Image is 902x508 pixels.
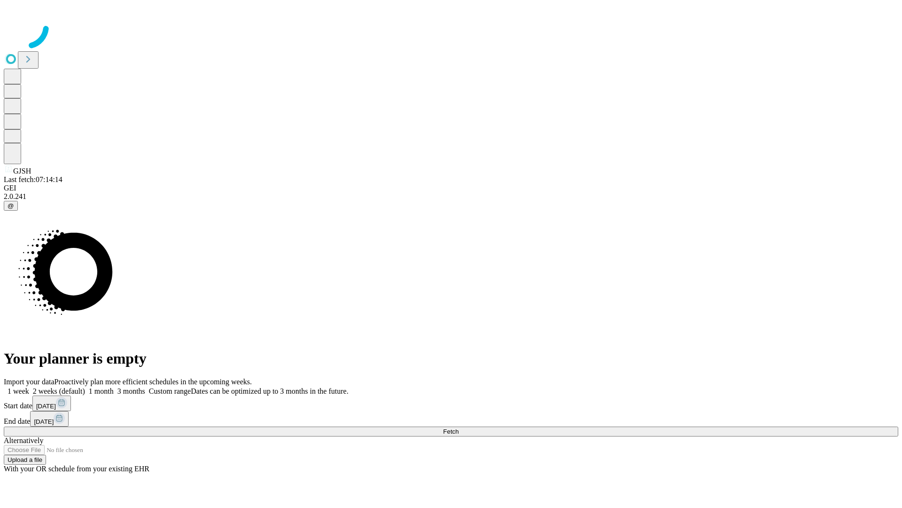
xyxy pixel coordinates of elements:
[4,350,898,367] h1: Your planner is empty
[4,411,898,427] div: End date
[4,378,54,386] span: Import your data
[33,387,85,395] span: 2 weeks (default)
[4,396,898,411] div: Start date
[4,427,898,437] button: Fetch
[30,411,69,427] button: [DATE]
[8,202,14,209] span: @
[191,387,348,395] span: Dates can be optimized up to 3 months in the future.
[54,378,252,386] span: Proactively plan more efficient schedules in the upcoming weeks.
[4,201,18,211] button: @
[4,437,43,444] span: Alternatively
[8,387,29,395] span: 1 week
[4,192,898,201] div: 2.0.241
[34,418,54,425] span: [DATE]
[149,387,191,395] span: Custom range
[117,387,145,395] span: 3 months
[13,167,31,175] span: GJSH
[36,403,56,410] span: [DATE]
[4,455,46,465] button: Upload a file
[443,428,459,435] span: Fetch
[4,184,898,192] div: GEI
[4,465,149,473] span: With your OR schedule from your existing EHR
[89,387,114,395] span: 1 month
[32,396,71,411] button: [DATE]
[4,175,62,183] span: Last fetch: 07:14:14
